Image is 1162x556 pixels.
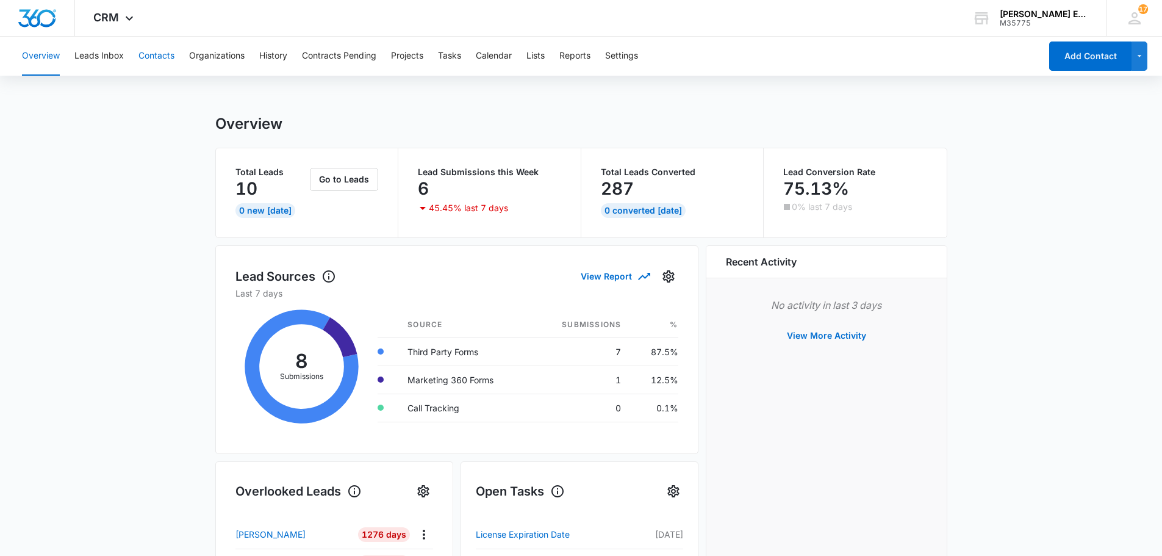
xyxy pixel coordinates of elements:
[635,528,683,541] p: [DATE]
[631,394,678,422] td: 0.1%
[1138,4,1148,14] span: 17
[631,312,678,338] th: %
[631,338,678,366] td: 87.5%
[659,267,678,286] button: Settings
[414,525,433,544] button: Actions
[783,179,849,198] p: 75.13%
[476,527,636,542] a: License Expiration Date
[235,528,356,541] a: [PERSON_NAME]
[302,37,376,76] button: Contracts Pending
[235,267,336,286] h1: Lead Sources
[631,366,678,394] td: 12.5%
[438,37,461,76] button: Tasks
[235,528,306,541] p: [PERSON_NAME]
[664,482,683,501] button: Settings
[138,37,174,76] button: Contacts
[1049,42,1132,71] button: Add Contact
[1138,4,1148,14] div: notifications count
[398,394,531,422] td: Call Tracking
[476,482,565,500] h1: Open Tasks
[783,168,927,176] p: Lead Conversion Rate
[418,168,561,176] p: Lead Submissions this Week
[726,298,927,312] p: No activity in last 3 days
[601,179,634,198] p: 287
[391,37,423,76] button: Projects
[235,482,362,500] h1: Overlooked Leads
[310,168,378,191] button: Go to Leads
[1000,19,1089,27] div: account id
[792,203,852,211] p: 0% last 7 days
[559,37,590,76] button: Reports
[726,255,797,269] h6: Recent Activity
[22,37,60,76] button: Overview
[414,482,433,501] button: Settings
[1000,9,1089,19] div: account name
[235,203,295,218] div: 0 New [DATE]
[418,179,429,198] p: 6
[398,366,531,394] td: Marketing 360 Forms
[429,204,508,212] p: 45.45% last 7 days
[601,168,744,176] p: Total Leads Converted
[310,174,378,184] a: Go to Leads
[235,179,257,198] p: 10
[476,37,512,76] button: Calendar
[531,338,631,366] td: 7
[235,168,308,176] p: Total Leads
[526,37,545,76] button: Lists
[398,312,531,338] th: Source
[531,366,631,394] td: 1
[581,265,649,287] button: View Report
[235,287,678,300] p: Last 7 days
[74,37,124,76] button: Leads Inbox
[601,203,686,218] div: 0 Converted [DATE]
[189,37,245,76] button: Organizations
[531,312,631,338] th: Submissions
[93,11,119,24] span: CRM
[398,338,531,366] td: Third Party Forms
[215,115,282,133] h1: Overview
[531,394,631,422] td: 0
[358,527,410,542] div: 1276 Days
[259,37,287,76] button: History
[775,321,878,350] button: View More Activity
[605,37,638,76] button: Settings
